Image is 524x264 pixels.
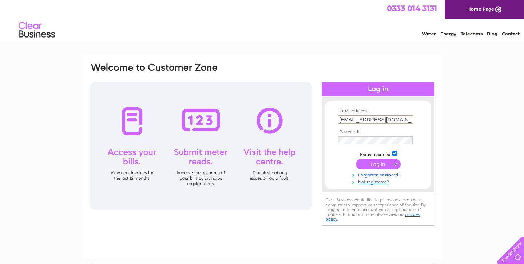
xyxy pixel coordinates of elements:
a: Telecoms [461,31,483,36]
td: Remember me? [336,150,420,157]
a: cookies policy [326,212,420,222]
a: Energy [440,31,456,36]
div: Clear Business is a trading name of Verastar Limited (registered in [GEOGRAPHIC_DATA] No. 3667643... [91,4,434,35]
input: Submit [356,159,401,169]
div: Clear Business would like to place cookies on your computer to improve your experience of the sit... [322,194,434,225]
th: Email Address: [336,108,420,113]
th: Password: [336,129,420,135]
a: Contact [502,31,520,36]
img: logo.png [18,19,55,41]
a: Not registered? [338,178,420,185]
a: 0333 014 3131 [387,4,437,13]
a: Forgotten password? [338,171,420,178]
a: Blog [487,31,497,36]
a: Water [422,31,436,36]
